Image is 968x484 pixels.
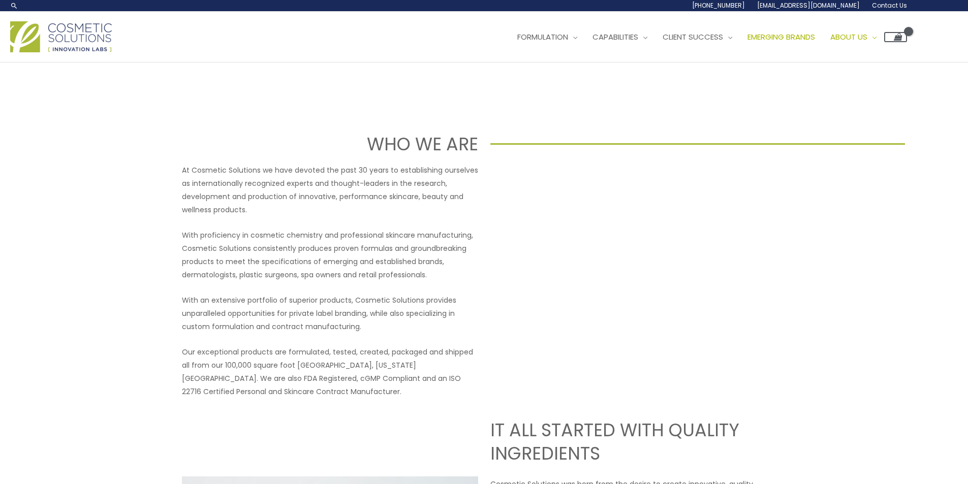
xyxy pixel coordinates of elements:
[510,22,585,52] a: Formulation
[884,32,907,42] a: View Shopping Cart, empty
[10,21,112,52] img: Cosmetic Solutions Logo
[823,22,884,52] a: About Us
[757,1,860,10] span: [EMAIL_ADDRESS][DOMAIN_NAME]
[63,132,478,156] h1: WHO WE ARE
[592,31,638,42] span: Capabilities
[655,22,740,52] a: Client Success
[830,31,867,42] span: About Us
[182,229,478,281] p: With proficiency in cosmetic chemistry and professional skincare manufacturing, Cosmetic Solution...
[182,345,478,398] p: Our exceptional products are formulated, tested, created, packaged and shipped all from our 100,0...
[692,1,745,10] span: [PHONE_NUMBER]
[182,294,478,333] p: With an extensive portfolio of superior products, Cosmetic Solutions provides unparalleled opport...
[10,2,18,10] a: Search icon link
[585,22,655,52] a: Capabilities
[490,164,787,330] iframe: Get to know Cosmetic Solutions Private Label Skin Care
[747,31,815,42] span: Emerging Brands
[663,31,723,42] span: Client Success
[740,22,823,52] a: Emerging Brands
[502,22,907,52] nav: Site Navigation
[872,1,907,10] span: Contact Us
[517,31,568,42] span: Formulation
[182,164,478,216] p: At Cosmetic Solutions we have devoted the past 30 years to establishing ourselves as internationa...
[490,418,787,465] h2: IT ALL STARTED WITH QUALITY INGREDIENTS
